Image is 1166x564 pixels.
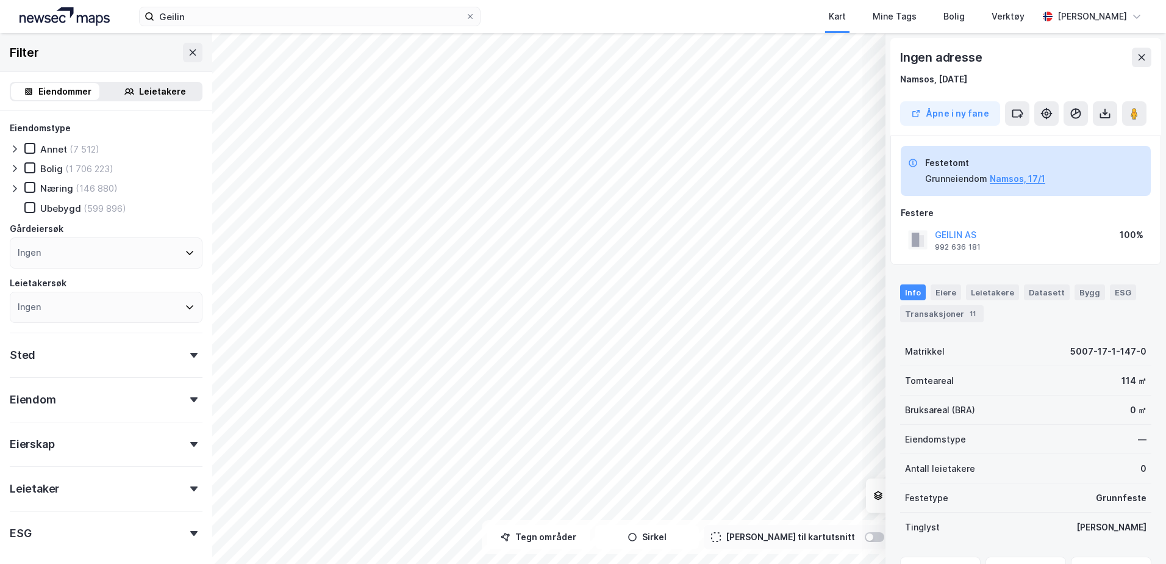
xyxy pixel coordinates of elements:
[10,392,56,407] div: Eiendom
[1076,520,1146,535] div: [PERSON_NAME]
[10,222,63,236] div: Gårdeiersøk
[10,482,59,496] div: Leietaker
[84,203,126,214] div: (599 896)
[829,9,846,24] div: Kart
[1024,284,1070,300] div: Datasett
[967,308,979,320] div: 11
[18,300,41,314] div: Ingen
[900,101,1000,126] button: Åpne i ny fane
[900,48,984,67] div: Ingen adresse
[10,43,39,62] div: Filter
[10,437,54,452] div: Eierskap
[40,183,73,194] div: Næring
[20,7,110,26] img: logo.a4113a55bc3d86da70a041830d287a7e.svg
[487,525,590,549] button: Tegn områder
[1138,432,1146,447] div: —
[992,9,1025,24] div: Verktøy
[1075,284,1105,300] div: Bygg
[1120,228,1143,242] div: 100%
[905,403,975,418] div: Bruksareal (BRA)
[595,525,699,549] button: Sirkel
[76,183,118,194] div: (146 880)
[905,491,948,505] div: Festetype
[905,374,954,388] div: Tomteareal
[900,305,984,322] div: Transaksjoner
[1110,284,1136,300] div: ESG
[40,203,81,214] div: Ubebygd
[931,284,961,300] div: Eiere
[943,9,965,24] div: Bolig
[10,121,71,136] div: Eiendomstype
[925,156,1045,170] div: Festetomt
[154,7,465,26] input: Søk på adresse, matrikkel, gårdeiere, leietakere eller personer
[935,242,981,252] div: 992 636 181
[990,172,1045,186] button: Namsos, 17/1
[18,245,41,260] div: Ingen
[40,143,67,155] div: Annet
[38,84,91,99] div: Eiendommer
[905,344,945,359] div: Matrikkel
[1057,9,1127,24] div: [PERSON_NAME]
[70,143,99,155] div: (7 512)
[40,163,63,175] div: Bolig
[905,461,975,476] div: Antall leietakere
[1105,505,1166,564] div: Kontrollprogram for chat
[966,284,1019,300] div: Leietakere
[925,172,987,186] div: Grunneiendom
[1130,403,1146,418] div: 0 ㎡
[905,432,966,447] div: Eiendomstype
[1121,374,1146,388] div: 114 ㎡
[901,206,1151,220] div: Festere
[900,284,926,300] div: Info
[10,276,66,291] div: Leietakersøk
[65,163,113,175] div: (1 706 223)
[726,530,855,544] div: [PERSON_NAME] til kartutsnitt
[10,526,31,541] div: ESG
[905,520,940,535] div: Tinglyst
[1140,461,1146,476] div: 0
[900,72,967,87] div: Namsos, [DATE]
[873,9,917,24] div: Mine Tags
[1105,505,1166,564] iframe: Chat Widget
[1070,344,1146,359] div: 5007-17-1-147-0
[1096,491,1146,505] div: Grunnfeste
[139,84,186,99] div: Leietakere
[10,348,35,363] div: Sted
